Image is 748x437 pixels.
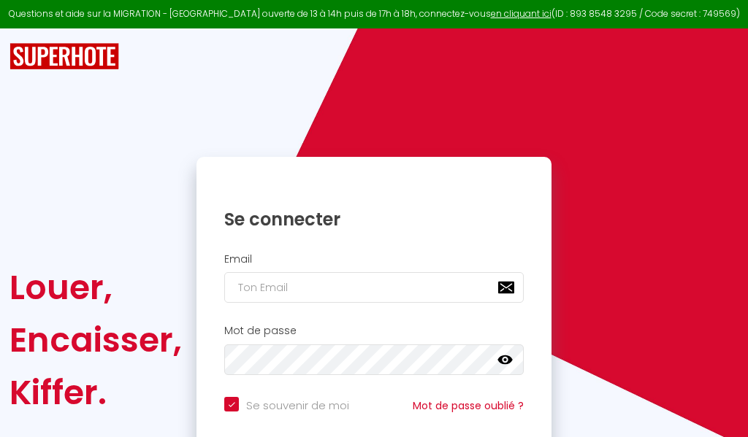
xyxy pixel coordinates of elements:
a: Mot de passe oublié ? [413,398,524,413]
img: SuperHote logo [9,43,119,70]
a: en cliquant ici [491,7,552,20]
div: Kiffer. [9,366,182,419]
div: Encaisser, [9,314,182,366]
div: Louer, [9,261,182,314]
input: Ton Email [224,272,524,303]
h1: Se connecter [224,208,524,231]
h2: Email [224,253,524,266]
h2: Mot de passe [224,325,524,337]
